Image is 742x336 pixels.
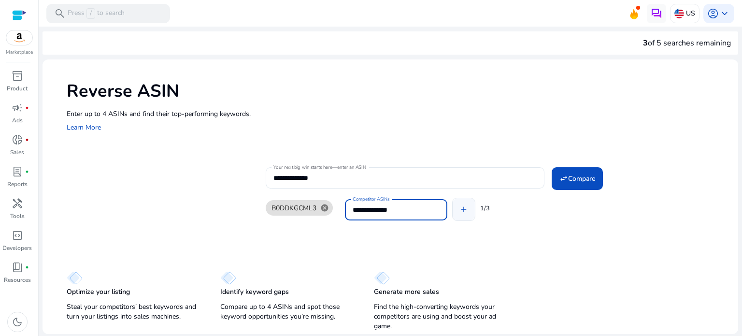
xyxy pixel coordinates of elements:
[220,287,289,297] p: Identify keyword gaps
[12,230,23,241] span: code_blocks
[6,30,32,45] img: amazon.svg
[643,38,648,48] span: 3
[12,262,23,273] span: book_4
[67,123,101,132] a: Learn More
[374,302,508,331] p: Find the high-converting keywords your competitors are using and boost your ad game.
[25,106,29,110] span: fiber_manual_record
[54,8,66,19] span: search
[316,204,333,212] mat-icon: cancel
[86,8,95,19] span: /
[374,287,439,297] p: Generate more sales
[12,116,23,125] p: Ads
[552,167,603,190] button: Compare
[559,174,568,183] mat-icon: swap_horiz
[10,212,25,220] p: Tools
[67,109,728,119] p: Enter up to 4 ASINs and find their top-performing keywords.
[10,148,24,157] p: Sales
[12,166,23,177] span: lab_profile
[68,8,125,19] p: Press to search
[643,37,731,49] div: of 5 searches remaining
[568,174,595,184] span: Compare
[67,302,201,321] p: Steal your competitors’ best keywords and turn your listings into sales machines.
[220,271,236,285] img: diamond.svg
[719,8,730,19] span: keyboard_arrow_down
[7,180,28,189] p: Reports
[67,271,83,285] img: diamond.svg
[674,9,684,18] img: us.svg
[271,203,316,213] span: B0DDKGCML3
[25,138,29,142] span: fiber_manual_record
[2,244,32,252] p: Developers
[12,316,23,328] span: dark_mode
[4,276,31,284] p: Resources
[25,265,29,269] span: fiber_manual_record
[273,164,366,171] mat-label: Your next big win starts here—enter an ASIN
[459,205,468,214] mat-icon: add
[7,84,28,93] p: Product
[12,198,23,209] span: handyman
[12,70,23,82] span: inventory_2
[67,81,728,102] h1: Reverse ASIN
[25,170,29,174] span: fiber_manual_record
[220,302,355,321] p: Compare up to 4 ASINs and spot those keyword opportunities you’re missing.
[374,271,390,285] img: diamond.svg
[67,287,130,297] p: Optimize your listing
[12,134,23,146] span: donut_small
[480,203,490,213] mat-hint: 1/3
[12,102,23,114] span: campaign
[6,49,33,56] p: Marketplace
[353,196,390,203] mat-label: Competitor ASINs
[707,8,719,19] span: account_circle
[686,5,695,22] p: US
